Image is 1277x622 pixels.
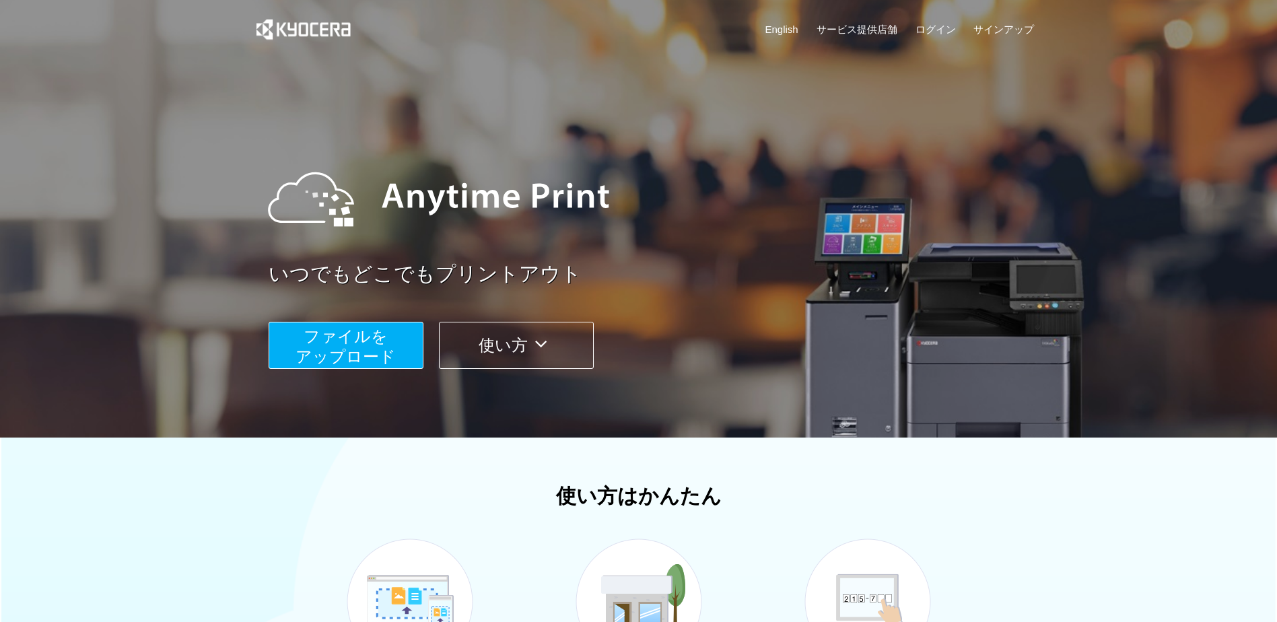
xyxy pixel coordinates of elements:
span: ファイルを ​​アップロード [296,327,396,366]
a: ログイン [916,22,956,36]
a: サービス提供店舗 [817,22,897,36]
a: English [765,22,798,36]
a: サインアップ [973,22,1034,36]
a: いつでもどこでもプリントアウト [269,260,1043,289]
button: ファイルを​​アップロード [269,322,423,369]
button: 使い方 [439,322,594,369]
